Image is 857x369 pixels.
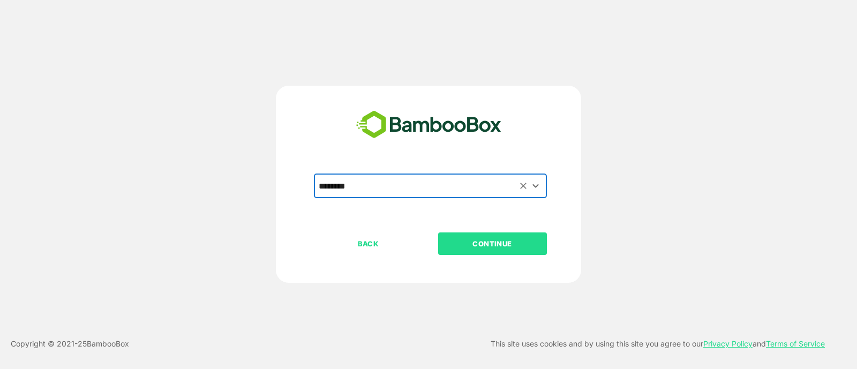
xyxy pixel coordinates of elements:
[314,232,423,255] button: BACK
[315,238,422,250] p: BACK
[517,179,530,192] button: Clear
[703,339,753,348] a: Privacy Policy
[438,232,547,255] button: CONTINUE
[766,339,825,348] a: Terms of Service
[11,337,129,350] p: Copyright © 2021- 25 BambooBox
[439,238,546,250] p: CONTINUE
[491,337,825,350] p: This site uses cookies and by using this site you agree to our and
[529,178,543,193] button: Open
[350,107,507,142] img: bamboobox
